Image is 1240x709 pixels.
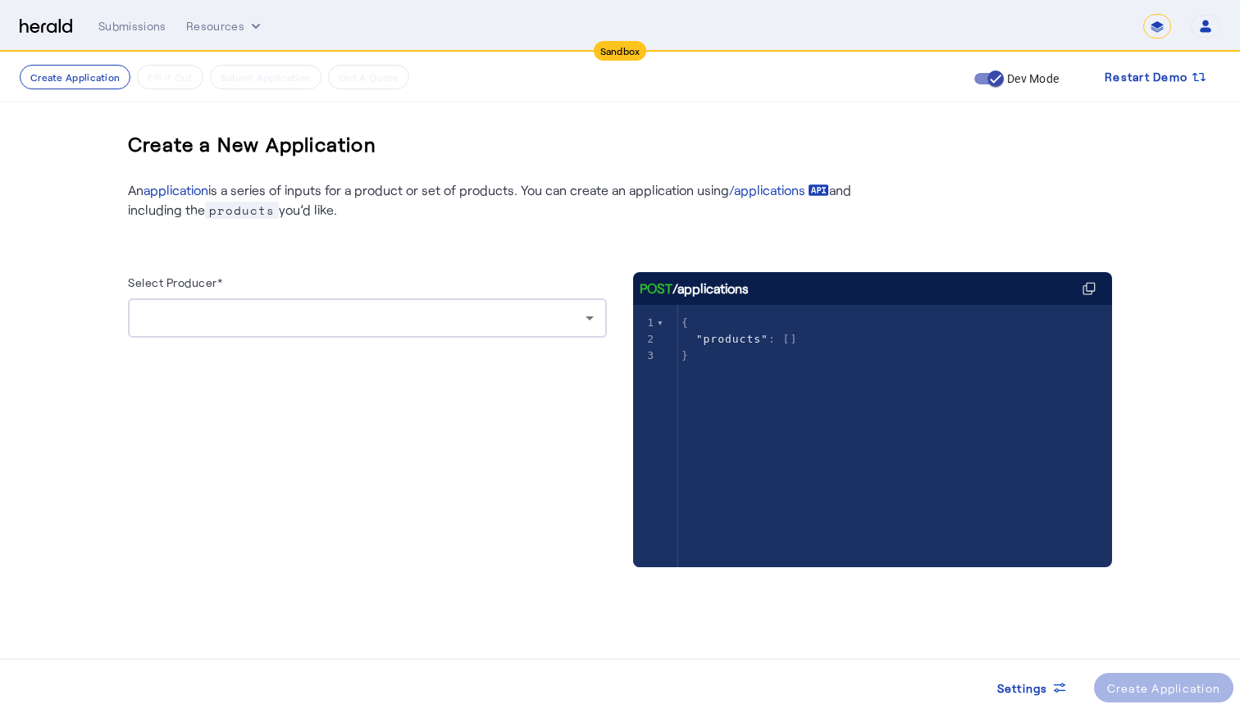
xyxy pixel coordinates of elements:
p: An is a series of inputs for a product or set of products. You can create an application using an... [128,180,866,220]
button: Resources dropdown menu [186,18,264,34]
div: /applications [640,279,749,298]
button: Settings [984,673,1081,702]
button: Fill it Out [137,65,203,89]
img: Herald Logo [20,19,72,34]
a: application [144,182,208,198]
label: Select Producer* [128,275,222,289]
label: Dev Mode [1004,70,1059,87]
span: { [682,316,689,329]
herald-code-block: /applications [633,272,1112,534]
div: Submissions [98,18,166,34]
div: Sandbox [594,41,647,61]
span: : [] [682,333,797,345]
h3: Create a New Application [128,118,376,170]
button: Get A Quote [328,65,409,89]
button: Submit Application [210,65,321,89]
div: 2 [633,331,657,348]
span: POST [640,279,672,298]
span: Settings [997,679,1048,697]
a: /applications [729,180,829,200]
span: "products" [696,333,768,345]
button: Restart Demo [1092,62,1220,92]
span: Restart Demo [1105,67,1188,87]
div: 1 [633,315,657,331]
button: Create Application [20,65,130,89]
span: products [205,202,279,219]
span: } [682,349,689,361]
div: 3 [633,348,657,364]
